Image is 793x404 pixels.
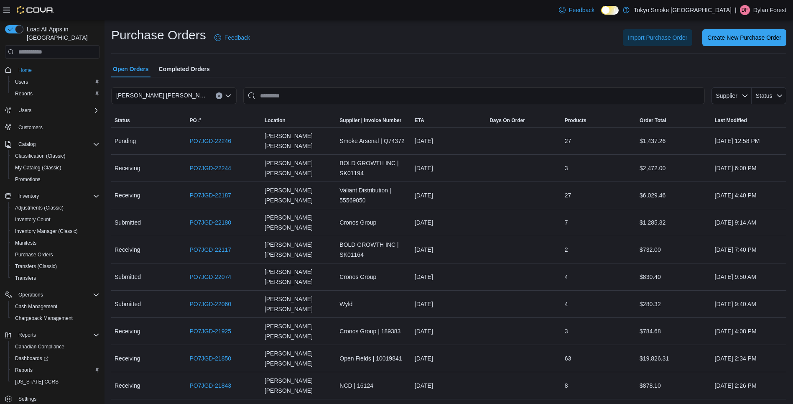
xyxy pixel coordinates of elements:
span: Status [115,117,130,124]
span: Receiving [115,163,140,173]
span: Canadian Compliance [12,342,99,352]
button: Import Purchase Order [623,29,692,46]
span: My Catalog (Classic) [15,164,61,171]
button: Operations [2,289,103,301]
div: Open Fields | 10019841 [336,350,411,367]
span: Operations [18,291,43,298]
img: Cova [17,6,54,14]
span: Transfers (Classic) [12,261,99,271]
div: $1,285.32 [636,214,711,231]
div: [DATE] 9:14 AM [711,214,787,231]
div: $2,472.00 [636,160,711,176]
div: [DATE] [411,296,486,312]
span: Days On Order [490,117,525,124]
div: Smoke Arsenal | Q74372 [336,133,411,149]
button: Status [752,87,786,104]
button: Home [2,64,103,76]
a: Inventory Manager (Classic) [12,226,81,236]
a: Settings [15,394,40,404]
a: PO7JGD-21925 [189,326,231,336]
span: Inventory Manager (Classic) [15,228,78,235]
button: Reports [8,88,103,100]
div: Wyld [336,296,411,312]
span: Classification (Classic) [12,151,99,161]
span: Canadian Compliance [15,343,64,350]
a: Dashboards [8,353,103,364]
a: Reports [12,89,36,99]
div: $732.00 [636,241,711,258]
div: [DATE] 4:40 PM [711,187,787,204]
div: [DATE] 12:58 PM [711,133,787,149]
span: Pending [115,136,136,146]
a: Dashboards [12,353,52,363]
p: Tokyo Smoke [GEOGRAPHIC_DATA] [634,5,732,15]
span: Customers [15,122,99,133]
a: PO7JGD-22246 [189,136,231,146]
span: Receiving [115,381,140,391]
span: [PERSON_NAME] [PERSON_NAME] [265,267,333,287]
span: Completed Orders [159,61,210,77]
a: Chargeback Management [12,313,76,323]
span: Catalog [15,139,99,149]
span: [PERSON_NAME] [PERSON_NAME] [265,321,333,341]
span: DF [742,5,748,15]
button: Reports [15,330,39,340]
span: Manifests [15,240,36,246]
span: Settings [15,394,99,404]
button: Promotions [8,174,103,185]
a: PO7JGD-22187 [189,190,231,200]
button: [US_STATE] CCRS [8,376,103,388]
button: Days On Order [486,114,561,127]
span: Classification (Classic) [15,153,66,159]
span: 27 [565,190,571,200]
a: PO7JGD-22117 [189,245,231,255]
span: Supplier [716,92,737,99]
span: Products [565,117,586,124]
span: Promotions [12,174,99,184]
a: Manifests [12,238,40,248]
span: Manifests [12,238,99,248]
button: Canadian Compliance [8,341,103,353]
span: Users [15,79,28,85]
span: [PERSON_NAME] [PERSON_NAME] [116,90,207,100]
span: Purchase Orders [15,251,53,258]
a: Users [12,77,31,87]
div: [DATE] 9:50 AM [711,268,787,285]
div: [DATE] [411,133,486,149]
a: Adjustments (Classic) [12,203,67,213]
div: Valiant Distribution | 55569050 [336,182,411,209]
input: Dark Mode [601,6,619,15]
a: Reports [12,365,36,375]
input: This is a search bar. After typing your query, hit enter to filter the results lower in the page. [243,87,705,104]
a: PO7JGD-22074 [189,272,231,282]
button: Catalog [15,139,39,149]
span: 8 [565,381,568,391]
div: [DATE] [411,323,486,340]
button: Customers [2,121,103,133]
span: 3 [565,163,568,173]
span: Cash Management [15,303,57,310]
button: Transfers (Classic) [8,261,103,272]
a: Feedback [211,29,253,46]
div: [DATE] [411,187,486,204]
button: Catalog [2,138,103,150]
div: Location [265,117,286,124]
a: Home [15,65,35,75]
span: Transfers [12,273,99,283]
button: My Catalog (Classic) [8,162,103,174]
span: Create New Purchase Order [707,33,781,42]
span: Feedback [224,33,250,42]
a: Purchase Orders [12,250,56,260]
button: Transfers [8,272,103,284]
span: Catalog [18,141,36,148]
button: Order Total [636,114,711,127]
span: Submitted [115,299,141,309]
span: [PERSON_NAME] [PERSON_NAME] [265,212,333,233]
a: My Catalog (Classic) [12,163,65,173]
div: [DATE] [411,214,486,231]
button: Chargeback Management [8,312,103,324]
div: $6,029.46 [636,187,711,204]
span: Submitted [115,272,141,282]
span: [US_STATE] CCRS [15,378,59,385]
